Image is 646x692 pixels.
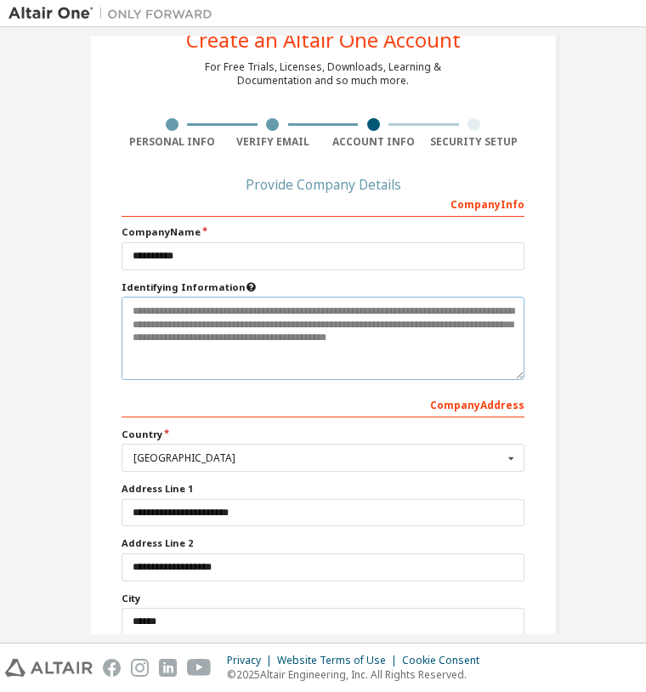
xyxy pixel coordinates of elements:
[103,659,121,677] img: facebook.svg
[131,659,149,677] img: instagram.svg
[205,60,441,88] div: For Free Trials, Licenses, Downloads, Learning & Documentation and so much more.
[133,453,503,463] div: [GEOGRAPHIC_DATA]
[122,179,524,190] div: Provide Company Details
[227,667,490,682] p: © 2025 Altair Engineering, Inc. All Rights Reserved.
[5,659,93,677] img: altair_logo.svg
[223,135,324,149] div: Verify Email
[159,659,177,677] img: linkedin.svg
[122,592,524,605] label: City
[424,135,525,149] div: Security Setup
[227,654,277,667] div: Privacy
[122,135,223,149] div: Personal Info
[8,5,221,22] img: Altair One
[402,654,490,667] div: Cookie Consent
[122,536,524,550] label: Address Line 2
[122,390,524,417] div: Company Address
[122,428,524,441] label: Country
[186,30,461,50] div: Create an Altair One Account
[323,135,424,149] div: Account Info
[122,482,524,496] label: Address Line 1
[187,659,212,677] img: youtube.svg
[122,281,524,294] label: Please provide any information that will help our support team identify your company. Email and n...
[122,190,524,217] div: Company Info
[122,225,524,239] label: Company Name
[277,654,402,667] div: Website Terms of Use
